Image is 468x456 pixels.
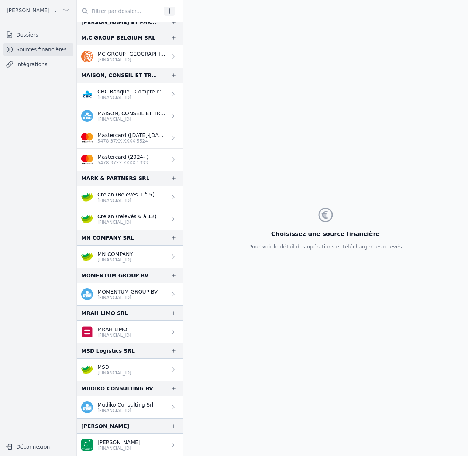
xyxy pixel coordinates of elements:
p: MC GROUP [GEOGRAPHIC_DATA] SRL [97,50,166,58]
div: MN COMPANY SRL [81,233,134,242]
p: MRAH LIMO [97,326,131,333]
p: [PERSON_NAME] [97,439,140,446]
img: imageedit_2_6530439554.png [81,132,93,144]
input: Filtrer par dossier... [77,4,161,18]
div: MRAH LIMO SRL [81,309,128,318]
p: MN COMPANY [97,250,133,258]
a: Crelan (relevés 6 à 12) [FINANCIAL_ID] [77,208,183,230]
p: Mastercard ([DATE]-[DATE]) [97,131,166,139]
a: Dossiers [3,28,73,41]
a: MOMENTUM GROUP BV [FINANCIAL_ID] [77,283,183,305]
h3: Choisissez une source financière [249,230,402,239]
p: Mudiko Consulting Srl [97,401,154,408]
p: [FINANCIAL_ID] [97,57,166,63]
p: [FINANCIAL_ID] [97,408,154,414]
img: imageedit_2_6530439554.png [81,154,93,165]
div: MARK & PARTNERS SRL [81,174,149,183]
p: [FINANCIAL_ID] [97,295,158,301]
img: crelan.png [81,213,93,225]
p: [FINANCIAL_ID] [97,257,133,263]
p: [FINANCIAL_ID] [97,95,166,100]
button: [PERSON_NAME] ET PARTNERS SRL [3,4,73,16]
p: [FINANCIAL_ID] [97,219,156,225]
a: Mastercard (2024- ) 5478-37XX-XXXX-1333 [77,149,183,171]
p: Crelan (relevés 6 à 12) [97,213,156,220]
img: CBC_CREGBEBB.png [81,88,93,100]
p: Mastercard (2024- ) [97,153,149,161]
img: BNP_BE_BUSINESS_GEBABEBB.png [81,439,93,451]
p: [FINANCIAL_ID] [97,445,140,451]
a: Mudiko Consulting Srl [FINANCIAL_ID] [77,396,183,418]
img: crelan.png [81,364,93,376]
a: Sources financières [3,43,73,56]
img: kbc.png [81,288,93,300]
img: crelan.png [81,191,93,203]
a: MSD [FINANCIAL_ID] [77,359,183,381]
img: kbc.png [81,401,93,413]
p: 5478-37XX-XXXX-5524 [97,138,166,144]
div: MOMENTUM GROUP BV [81,271,148,280]
img: crelan.png [81,251,93,263]
p: Pour voir le détail des opérations et télécharger les relevés [249,243,402,250]
p: MOMENTUM GROUP BV [97,288,158,295]
p: Crelan (Relevés 1 à 5) [97,191,155,198]
div: [PERSON_NAME] [81,422,129,431]
p: 5478-37XX-XXXX-1333 [97,160,149,166]
img: belfius.png [81,326,93,338]
a: MAISON, CONSEIL ET TRAVAUX SRL [FINANCIAL_ID] [77,105,183,127]
p: [FINANCIAL_ID] [97,116,166,122]
img: ing.png [81,51,93,62]
div: M.C GROUP BELGIUM SRL [81,33,155,42]
a: Mastercard ([DATE]-[DATE]) 5478-37XX-XXXX-5524 [77,127,183,149]
p: [FINANCIAL_ID] [97,198,155,203]
a: MN COMPANY [FINANCIAL_ID] [77,246,183,268]
a: CBC Banque - Compte d'épargne [FINANCIAL_ID] [77,83,183,105]
div: MSD Logistics SRL [81,346,135,355]
p: MSD [97,363,131,371]
p: [FINANCIAL_ID] [97,332,131,338]
div: [PERSON_NAME] ET PARTNERS SRL [81,18,159,27]
a: Intégrations [3,58,73,71]
div: MUDIKO CONSULTING BV [81,384,153,393]
span: [PERSON_NAME] ET PARTNERS SRL [7,7,59,14]
a: MC GROUP [GEOGRAPHIC_DATA] SRL [FINANCIAL_ID] [77,45,183,68]
p: MAISON, CONSEIL ET TRAVAUX SRL [97,110,166,117]
a: [PERSON_NAME] [FINANCIAL_ID] [77,434,183,456]
div: MAISON, CONSEIL ET TRAVAUX SRL [81,71,159,80]
p: CBC Banque - Compte d'épargne [97,88,166,95]
button: Déconnexion [3,441,73,453]
img: kbc.png [81,110,93,122]
a: MRAH LIMO [FINANCIAL_ID] [77,321,183,343]
p: [FINANCIAL_ID] [97,370,131,376]
a: Crelan (Relevés 1 à 5) [FINANCIAL_ID] [77,186,183,208]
